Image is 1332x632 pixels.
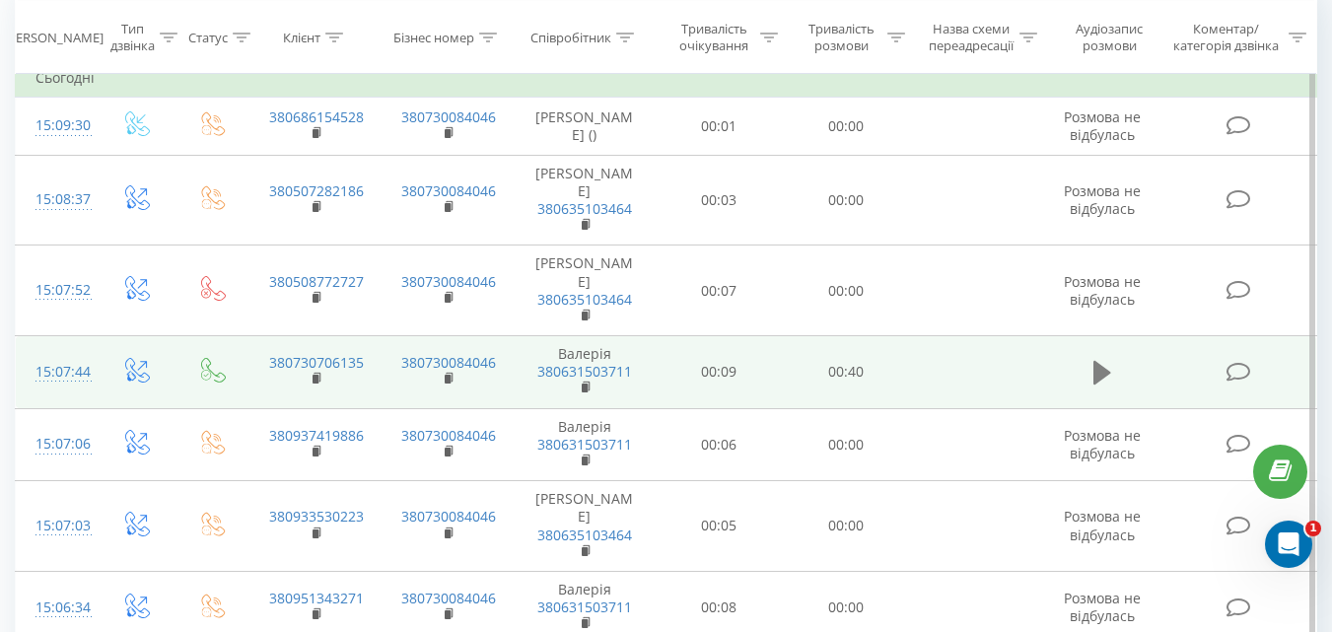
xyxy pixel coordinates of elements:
[1064,589,1141,625] span: Розмова не відбулась
[401,353,496,372] a: 380730084046
[514,98,656,155] td: [PERSON_NAME] ()
[673,21,755,54] div: Тривалість очікування
[1064,272,1141,309] span: Розмова не відбулась
[35,106,77,145] div: 15:09:30
[537,435,632,454] a: 380631503711
[401,589,496,607] a: 380730084046
[537,199,632,218] a: 380635103464
[269,426,364,445] a: 380937419886
[656,155,783,246] td: 00:03
[1064,181,1141,218] span: Розмова не відбулась
[656,246,783,336] td: 00:07
[656,98,783,155] td: 00:01
[1064,507,1141,543] span: Розмова не відбулась
[783,98,910,155] td: 00:00
[514,336,656,409] td: Валерія
[783,408,910,481] td: 00:00
[656,336,783,409] td: 00:09
[1064,426,1141,462] span: Розмова не відбулась
[16,58,1317,98] td: Сьогодні
[928,21,1015,54] div: Назва схеми переадресації
[1060,21,1159,54] div: Аудіозапис розмови
[35,589,77,627] div: 15:06:34
[269,353,364,372] a: 380730706135
[656,408,783,481] td: 00:06
[1064,107,1141,144] span: Розмова не відбулась
[269,507,364,526] a: 380933530223
[1265,521,1312,568] iframe: Intercom live chat
[537,597,632,616] a: 380631503711
[35,180,77,219] div: 15:08:37
[35,425,77,463] div: 15:07:06
[514,481,656,572] td: [PERSON_NAME]
[35,507,77,545] div: 15:07:03
[783,336,910,409] td: 00:40
[783,155,910,246] td: 00:00
[4,29,104,45] div: [PERSON_NAME]
[1305,521,1321,536] span: 1
[401,107,496,126] a: 380730084046
[269,589,364,607] a: 380951343271
[514,408,656,481] td: Валерія
[35,353,77,391] div: 15:07:44
[269,181,364,200] a: 380507282186
[393,29,474,45] div: Бізнес номер
[537,526,632,544] a: 380635103464
[530,29,611,45] div: Співробітник
[269,272,364,291] a: 380508772727
[514,246,656,336] td: [PERSON_NAME]
[283,29,320,45] div: Клієнт
[401,507,496,526] a: 380730084046
[783,246,910,336] td: 00:00
[401,426,496,445] a: 380730084046
[801,21,882,54] div: Тривалість розмови
[783,481,910,572] td: 00:00
[35,271,77,310] div: 15:07:52
[656,481,783,572] td: 00:05
[110,21,155,54] div: Тип дзвінка
[537,362,632,381] a: 380631503711
[188,29,228,45] div: Статус
[269,107,364,126] a: 380686154528
[401,272,496,291] a: 380730084046
[401,181,496,200] a: 380730084046
[514,155,656,246] td: [PERSON_NAME]
[537,290,632,309] a: 380635103464
[1168,21,1284,54] div: Коментар/категорія дзвінка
